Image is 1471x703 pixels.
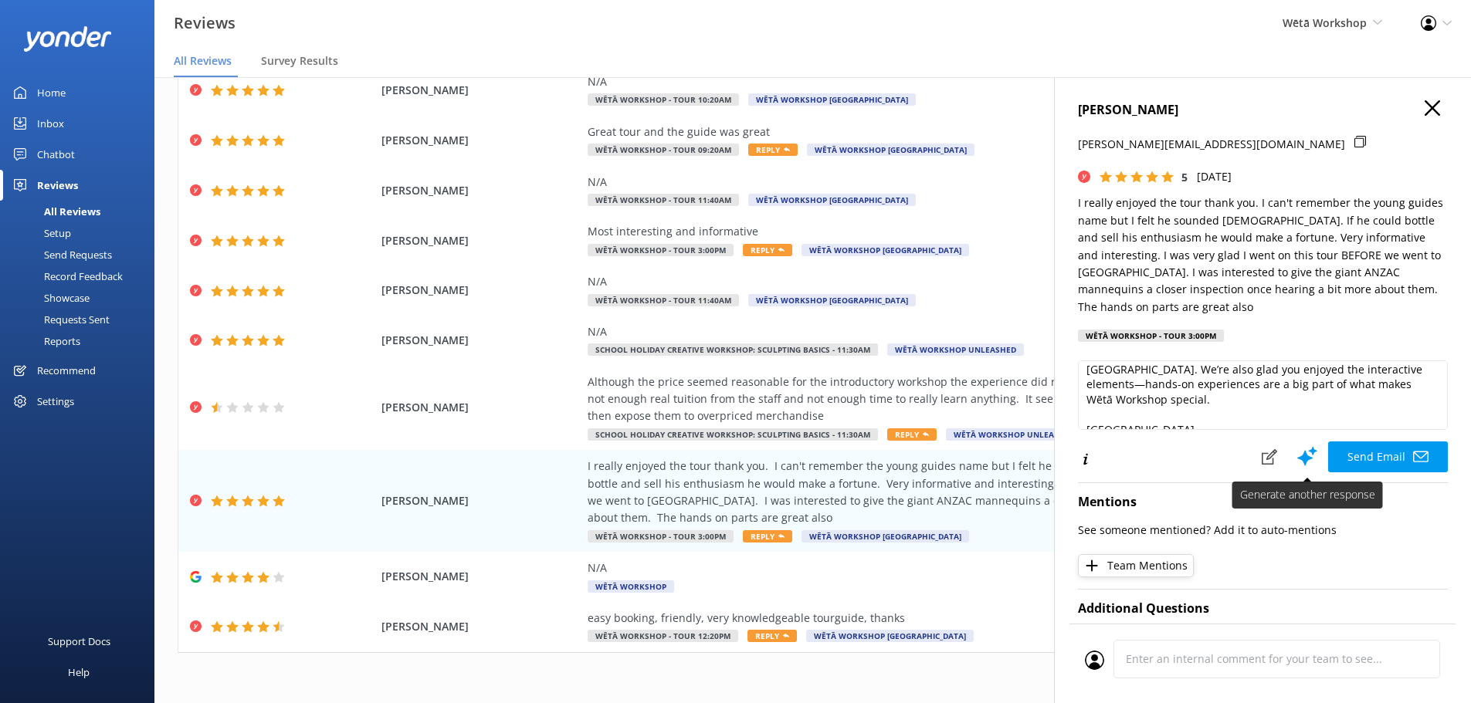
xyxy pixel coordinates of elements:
[743,244,792,256] span: Reply
[9,309,154,330] a: Requests Sent
[588,273,1290,290] div: N/A
[588,580,674,593] span: Wētā Workshop
[1181,170,1188,184] span: 5
[1078,554,1194,577] button: Team Mentions
[9,222,154,244] a: Setup
[9,330,80,352] div: Reports
[588,458,1290,527] div: I really enjoyed the tour thank you. I can't remember the young guides name but I felt he sounded...
[1283,15,1367,30] span: Wētā Workshop
[1078,599,1448,619] h4: Additional Questions
[9,330,154,352] a: Reports
[381,282,581,299] span: [PERSON_NAME]
[381,82,581,99] span: [PERSON_NAME]
[887,343,1024,356] span: Wētā Workshop Unleashed
[9,265,154,287] a: Record Feedback
[946,428,1083,441] span: Wētā Workshop Unleashed
[748,144,798,156] span: Reply
[588,343,878,356] span: School Holiday Creative Workshop: Sculpting Basics - 11:30am
[748,93,916,106] span: Wētā Workshop [GEOGRAPHIC_DATA]
[588,223,1290,240] div: Most interesting and informative
[743,530,792,542] span: Reply
[588,559,1290,576] div: N/A
[588,123,1290,140] div: Great tour and the guide was great
[588,144,739,156] span: Wētā Workshop - Tour 09:20am
[9,244,112,265] div: Send Requests
[807,144,974,156] span: Wētā Workshop [GEOGRAPHIC_DATA]
[37,139,75,170] div: Chatbot
[381,132,581,149] span: [PERSON_NAME]
[37,386,74,417] div: Settings
[9,201,154,222] a: All Reviews
[588,294,739,306] span: Wētā Workshop - Tour 11:40am
[806,630,974,642] span: Wētā Workshop [GEOGRAPHIC_DATA]
[588,428,878,441] span: School Holiday Creative Workshop: Sculpting Basics - 11:30am
[48,626,110,657] div: Support Docs
[1078,522,1448,539] p: See someone mentioned? Add it to auto-mentions
[1085,651,1104,670] img: user_profile.svg
[1328,441,1448,472] button: Send Email
[381,332,581,349] span: [PERSON_NAME]
[381,618,581,635] span: [PERSON_NAME]
[381,182,581,199] span: [PERSON_NAME]
[37,77,66,108] div: Home
[588,174,1290,191] div: N/A
[1078,330,1224,342] div: Wētā Workshop - Tour 3:00pm
[9,287,154,309] a: Showcase
[9,265,123,287] div: Record Feedback
[381,232,581,249] span: [PERSON_NAME]
[23,26,112,52] img: yonder-white-logo.png
[9,222,71,244] div: Setup
[1078,360,1448,430] textarea: Kia ora [PERSON_NAME], Thank you so much for your wonderful feedback! We're delighted to hear you...
[1197,168,1232,185] p: [DATE]
[588,73,1290,90] div: N/A
[802,244,969,256] span: Wētā Workshop [GEOGRAPHIC_DATA]
[588,194,739,206] span: Wētā Workshop - Tour 11:40am
[9,309,110,330] div: Requests Sent
[588,93,739,106] span: Wētā Workshop - Tour 10:20am
[381,568,581,585] span: [PERSON_NAME]
[174,11,236,35] h3: Reviews
[9,201,100,222] div: All Reviews
[9,244,154,265] a: Send Requests
[261,53,338,69] span: Survey Results
[381,492,581,509] span: [PERSON_NAME]
[1425,100,1440,117] button: Close
[588,530,734,542] span: Wētā Workshop - Tour 3:00pm
[747,630,797,642] span: Reply
[802,530,969,542] span: Wētā Workshop [GEOGRAPHIC_DATA]
[1078,194,1448,316] p: I really enjoyed the tour thank you. I can't remember the young guides name but I felt he sounded...
[381,399,581,416] span: [PERSON_NAME]
[588,244,734,256] span: Wētā Workshop - Tour 3:00pm
[588,323,1290,340] div: N/A
[37,170,78,201] div: Reviews
[887,428,937,441] span: Reply
[1078,136,1345,153] p: [PERSON_NAME][EMAIL_ADDRESS][DOMAIN_NAME]
[588,373,1290,425] div: Although the price seemed reasonable for the introductory workshop the experience did not live up...
[748,194,916,206] span: Wētā Workshop [GEOGRAPHIC_DATA]
[174,53,232,69] span: All Reviews
[68,657,90,688] div: Help
[1078,100,1448,120] h4: [PERSON_NAME]
[37,355,96,386] div: Recommend
[37,108,64,139] div: Inbox
[748,294,916,306] span: Wētā Workshop [GEOGRAPHIC_DATA]
[588,610,1290,627] div: easy booking, friendly, very knowledgeable tourguide, thanks
[9,287,90,309] div: Showcase
[1078,492,1448,512] h4: Mentions
[588,630,738,642] span: Wētā Workshop - Tour 12:20pm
